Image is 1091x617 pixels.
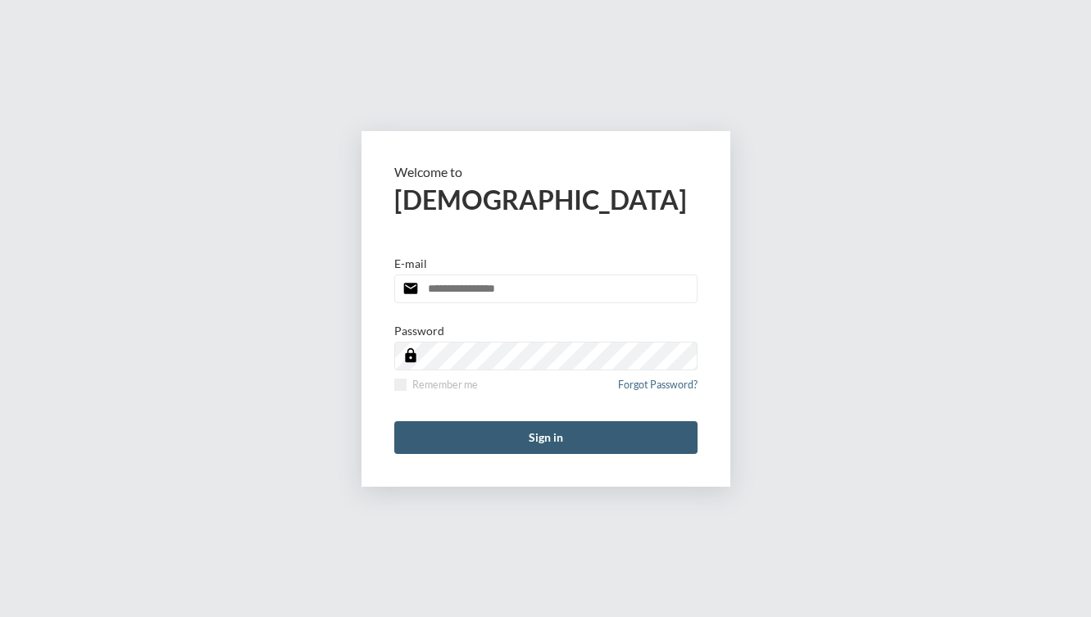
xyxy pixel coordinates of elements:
h2: [DEMOGRAPHIC_DATA] [394,184,698,215]
a: Forgot Password? [618,379,698,401]
p: Welcome to [394,164,698,179]
button: Sign in [394,421,698,454]
p: Password [394,324,444,338]
p: E-mail [394,256,427,270]
label: Remember me [394,379,478,391]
